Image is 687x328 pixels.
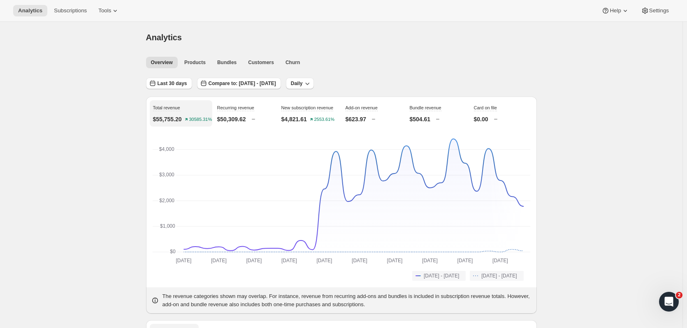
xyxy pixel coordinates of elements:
span: 2 [676,292,682,298]
text: $1,000 [160,223,175,229]
span: Daily [291,80,303,87]
button: Settings [636,5,674,16]
button: Subscriptions [49,5,92,16]
button: Last 30 days [146,78,192,89]
span: Churn [285,59,300,66]
p: $0.00 [474,115,488,123]
text: [DATE] [352,258,367,263]
text: [DATE] [211,258,227,263]
p: The revenue categories shown may overlap. For instance, revenue from recurring add-ons and bundle... [162,292,532,309]
span: Tools [98,7,111,14]
p: $50,309.62 [217,115,246,123]
span: New subscription revenue [281,105,334,110]
span: Add-on revenue [346,105,378,110]
span: Total revenue [153,105,180,110]
span: [DATE] - [DATE] [424,273,459,279]
span: Card on file [474,105,497,110]
p: $55,755.20 [153,115,182,123]
p: $504.61 [410,115,431,123]
text: $3,000 [159,172,174,178]
text: $4,000 [159,146,174,152]
p: $4,821.61 [281,115,307,123]
span: Analytics [18,7,42,14]
text: $0 [170,249,176,254]
text: 2553.61% [314,117,334,122]
button: Compare to: [DATE] - [DATE] [197,78,281,89]
span: Products [184,59,206,66]
p: $623.97 [346,115,367,123]
text: $2,000 [159,198,174,203]
button: Analytics [13,5,47,16]
text: [DATE] [281,258,297,263]
button: [DATE] - [DATE] [470,271,523,281]
iframe: Intercom live chat [659,292,679,312]
span: Recurring revenue [217,105,255,110]
text: [DATE] [387,258,402,263]
span: Compare to: [DATE] - [DATE] [209,80,276,87]
text: [DATE] [492,258,508,263]
text: [DATE] [457,258,473,263]
span: Subscriptions [54,7,87,14]
span: Customers [248,59,274,66]
span: Settings [649,7,669,14]
button: [DATE] - [DATE] [412,271,466,281]
button: Help [596,5,634,16]
button: Daily [286,78,314,89]
text: [DATE] [176,258,191,263]
text: 30585.31% [189,117,212,122]
text: [DATE] [316,258,332,263]
span: [DATE] - [DATE] [481,273,517,279]
span: Bundle revenue [410,105,441,110]
span: Analytics [146,33,182,42]
text: [DATE] [422,258,438,263]
span: Last 30 days [158,80,187,87]
text: [DATE] [246,258,262,263]
button: Tools [93,5,124,16]
span: Bundles [217,59,237,66]
span: Overview [151,59,173,66]
span: Help [610,7,621,14]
